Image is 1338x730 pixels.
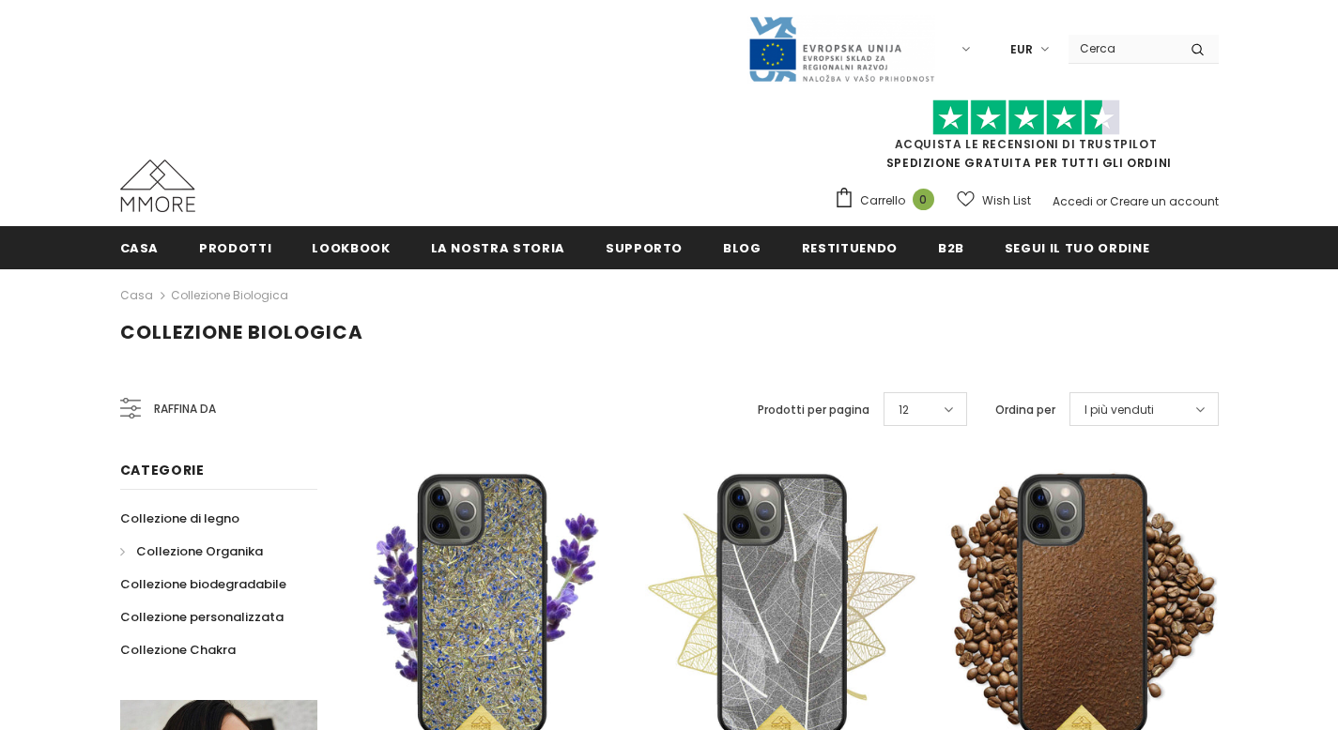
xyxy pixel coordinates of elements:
span: Segui il tuo ordine [1005,239,1149,257]
span: I più venduti [1084,401,1154,419]
a: Restituendo [802,226,898,268]
img: Casi MMORE [120,160,195,212]
a: supporto [606,226,683,268]
span: Raffina da [154,399,216,419]
span: Collezione Chakra [120,641,236,659]
a: Accedi [1053,193,1093,209]
span: Categorie [120,461,205,479]
label: Ordina per [995,401,1055,419]
span: Collezione Organika [136,542,263,560]
span: Collezione personalizzata [120,608,284,626]
span: Blog [723,239,761,257]
a: Collezione di legno [120,502,239,535]
img: Fidati di Pilot Stars [932,99,1120,136]
input: Search Site [1069,35,1177,62]
span: SPEDIZIONE GRATUITA PER TUTTI GLI ORDINI [834,108,1219,171]
span: 12 [899,401,909,419]
span: Casa [120,239,160,257]
a: Casa [120,284,153,307]
a: Javni Razpis [747,40,935,56]
img: Javni Razpis [747,15,935,84]
a: Casa [120,226,160,268]
a: Acquista le recensioni di TrustPilot [895,136,1158,152]
a: Collezione personalizzata [120,601,284,633]
a: B2B [938,226,964,268]
a: Collezione Organika [120,535,263,568]
span: EUR [1010,40,1033,59]
span: 0 [913,189,934,210]
a: Carrello 0 [834,187,944,215]
span: Restituendo [802,239,898,257]
span: La nostra storia [431,239,565,257]
span: B2B [938,239,964,257]
a: Collezione biologica [171,287,288,303]
span: Prodotti [199,239,271,257]
a: Blog [723,226,761,268]
a: Prodotti [199,226,271,268]
a: Collezione Chakra [120,633,236,666]
a: Creare un account [1110,193,1219,209]
span: Lookbook [312,239,390,257]
span: supporto [606,239,683,257]
span: Wish List [982,191,1031,210]
a: Segui il tuo ordine [1005,226,1149,268]
span: Collezione di legno [120,509,239,527]
a: Collezione biodegradabile [120,568,286,601]
span: or [1096,193,1107,209]
label: Prodotti per pagina [758,401,869,419]
a: Lookbook [312,226,390,268]
a: Wish List [957,184,1031,217]
span: Collezione biodegradabile [120,575,286,593]
span: Collezione biologica [120,319,363,345]
a: La nostra storia [431,226,565,268]
span: Carrello [860,191,905,210]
